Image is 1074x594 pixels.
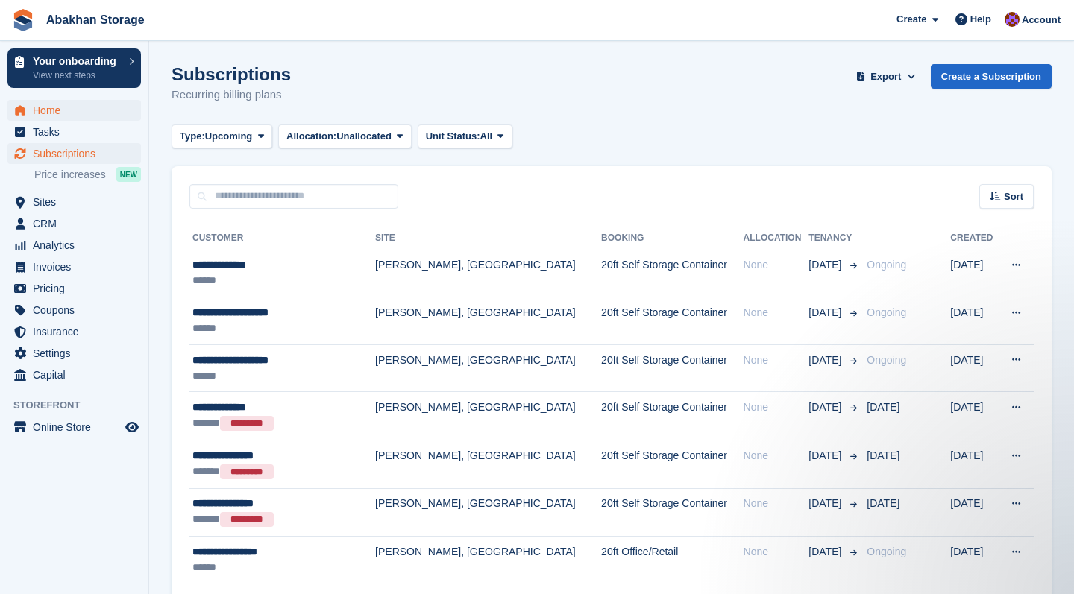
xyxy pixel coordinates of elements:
div: None [744,257,809,273]
div: None [744,305,809,320]
td: [PERSON_NAME], [GEOGRAPHIC_DATA] [375,537,601,584]
span: Allocation: [286,129,336,144]
span: Capital [33,364,122,385]
a: menu [7,364,141,385]
p: Recurring billing plans [172,86,291,104]
span: Pricing [33,278,122,299]
td: 20ft Self Storage Container [601,392,744,440]
a: menu [7,121,141,142]
span: Account [1022,13,1061,28]
td: 20ft Self Storage Container [601,250,744,297]
span: [DATE] [808,496,844,511]
a: menu [7,192,141,212]
span: Ongoing [867,354,906,366]
span: [DATE] [808,399,844,415]
div: None [744,496,809,511]
a: menu [7,321,141,342]
span: [DATE] [808,257,844,273]
span: Coupons [33,300,122,320]
a: menu [7,278,141,299]
td: [PERSON_NAME], [GEOGRAPHIC_DATA] [375,250,601,297]
span: Price increases [34,168,106,182]
td: [DATE] [950,537,998,584]
td: [PERSON_NAME], [GEOGRAPHIC_DATA] [375,488,601,537]
span: Subscriptions [33,143,122,164]
td: [PERSON_NAME], [GEOGRAPHIC_DATA] [375,392,601,440]
span: Tasks [33,121,122,142]
a: menu [7,235,141,256]
span: [DATE] [867,449,899,461]
th: Tenancy [808,227,861,250]
span: CRM [33,213,122,234]
span: [DATE] [867,497,899,509]
td: 20ft Self Storage Container [601,440,744,489]
span: Create [896,12,926,27]
td: [PERSON_NAME], [GEOGRAPHIC_DATA] [375,297,601,345]
a: menu [7,300,141,320]
td: 20ft Office/Retail [601,537,744,584]
span: Unit Status: [426,129,480,144]
th: Created [950,227,998,250]
span: Upcoming [205,129,253,144]
span: [DATE] [808,305,844,320]
button: Export [853,64,919,89]
a: Abakhan Storage [40,7,151,32]
span: Ongoing [867,259,906,271]
h1: Subscriptions [172,64,291,84]
th: Allocation [744,227,809,250]
a: menu [7,417,141,437]
td: [DATE] [950,488,998,537]
a: menu [7,256,141,277]
td: 20ft Self Storage Container [601,488,744,537]
img: William Abakhan [1005,12,1020,27]
td: 20ft Self Storage Container [601,297,744,345]
a: menu [7,100,141,121]
span: Sites [33,192,122,212]
span: [DATE] [808,353,844,368]
span: Home [33,100,122,121]
button: Unit Status: All [418,124,512,149]
span: Help [970,12,991,27]
th: Booking [601,227,744,250]
a: menu [7,343,141,364]
div: None [744,544,809,560]
span: [DATE] [808,448,844,464]
span: Storefront [13,398,148,413]
th: Site [375,227,601,250]
span: Invoices [33,256,122,277]
th: Customer [189,227,375,250]
a: Your onboarding View next steps [7,48,141,88]
span: Insurance [33,321,122,342]
span: Online Store [33,417,122,437]
a: Preview store [123,418,141,436]
span: Analytics [33,235,122,256]
td: [DATE] [950,392,998,440]
span: [DATE] [808,544,844,560]
a: menu [7,213,141,234]
button: Allocation: Unallocated [278,124,412,149]
span: Unallocated [336,129,392,144]
p: View next steps [33,69,122,82]
a: Create a Subscription [931,64,1052,89]
a: Price increases NEW [34,166,141,183]
td: [DATE] [950,344,998,392]
td: [DATE] [950,297,998,345]
td: [PERSON_NAME], [GEOGRAPHIC_DATA] [375,440,601,489]
span: Ongoing [867,306,906,318]
span: All [480,129,493,144]
span: Type: [180,129,205,144]
div: None [744,399,809,415]
div: None [744,353,809,368]
span: Settings [33,343,122,364]
p: Your onboarding [33,56,122,66]
span: [DATE] [867,401,899,413]
button: Type: Upcoming [172,124,272,149]
div: NEW [116,167,141,182]
span: Sort [1004,189,1023,204]
a: menu [7,143,141,164]
td: [PERSON_NAME], [GEOGRAPHIC_DATA] [375,344,601,392]
img: stora-icon-8386f47178a22dfd0bd8f6a31ec36ba5ce8667c1dd55bd0f319d3a0aa187defe.svg [12,9,34,31]
span: Export [870,69,901,84]
div: None [744,448,809,464]
td: 20ft Self Storage Container [601,344,744,392]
